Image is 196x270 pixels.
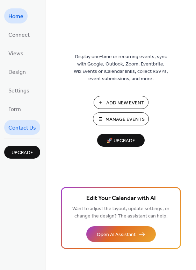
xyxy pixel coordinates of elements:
span: Upgrade [12,149,33,157]
button: Manage Events [93,112,149,125]
span: Form [8,104,21,115]
span: Manage Events [106,116,145,123]
button: Open AI Assistant [86,226,156,242]
button: Add New Event [94,96,148,109]
span: Open AI Assistant [97,231,136,238]
a: Settings [4,83,34,98]
a: Form [4,101,25,116]
a: Design [4,64,30,79]
span: Add New Event [106,99,144,107]
a: Views [4,46,28,61]
span: Contact Us [8,123,36,133]
a: Connect [4,27,34,42]
span: Want to adjust the layout, update settings, or change the design? The assistant can help. [72,204,169,221]
span: Views [8,48,23,59]
a: Home [4,8,28,23]
span: Display one-time or recurring events, sync with Google, Outlook, Zoom, Eventbrite, Wix Events or ... [74,53,168,83]
span: Edit Your Calendar with AI [86,194,156,203]
span: 🚀 Upgrade [101,136,140,146]
a: Contact Us [4,120,40,135]
span: Design [8,67,26,78]
span: Connect [8,30,30,41]
button: Upgrade [4,146,40,159]
button: 🚀 Upgrade [97,134,145,147]
span: Home [8,11,23,22]
span: Settings [8,85,29,96]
